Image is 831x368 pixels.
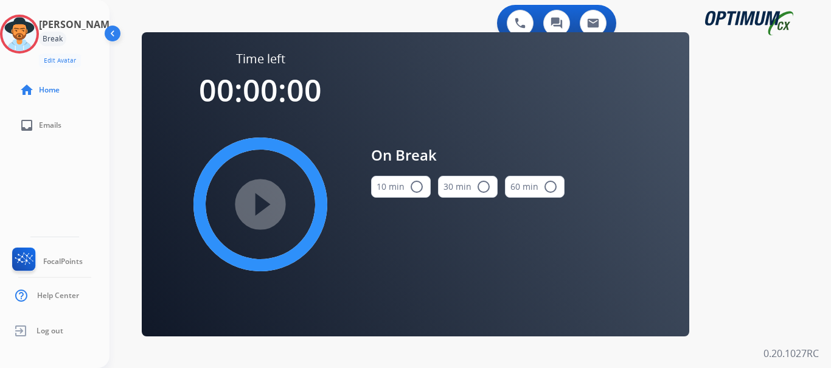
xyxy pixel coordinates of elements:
p: 0.20.1027RC [763,346,819,361]
button: 30 min [438,176,498,198]
span: FocalPoints [43,257,83,266]
span: On Break [371,144,565,166]
button: 10 min [371,176,431,198]
mat-icon: radio_button_unchecked [543,179,558,194]
mat-icon: radio_button_unchecked [476,179,491,194]
div: Break [39,32,66,46]
mat-icon: inbox [19,118,34,133]
button: 60 min [505,176,565,198]
a: FocalPoints [10,248,83,276]
span: 00:00:00 [199,69,322,111]
h3: [PERSON_NAME] [39,17,118,32]
span: Help Center [37,291,79,300]
span: Home [39,85,60,95]
span: Log out [37,326,63,336]
span: Emails [39,120,61,130]
mat-icon: home [19,83,34,97]
span: Time left [236,50,285,68]
mat-icon: radio_button_unchecked [409,179,424,194]
button: Edit Avatar [39,54,81,68]
img: avatar [2,17,37,51]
